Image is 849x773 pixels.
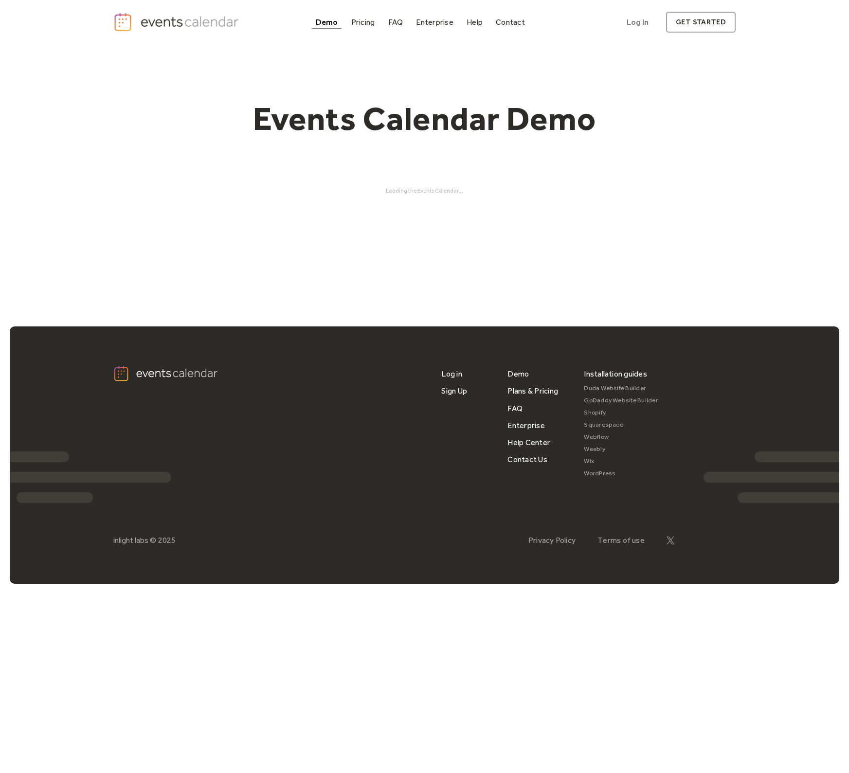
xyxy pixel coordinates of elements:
[507,400,523,417] a: FAQ
[441,382,467,399] a: Sign Up
[347,16,379,29] a: Pricing
[584,419,658,431] a: Squarespace
[463,16,487,29] a: Help
[312,16,342,29] a: Demo
[384,16,407,29] a: FAQ
[507,434,550,451] a: Help Center
[158,536,176,545] div: 2025
[584,365,647,382] div: Installation guides
[584,431,658,443] a: Webflow
[238,99,612,139] h1: Events Calendar Demo
[113,187,736,194] div: Loading the Events Calendar...
[584,407,658,419] a: Shopify
[467,19,483,25] div: Help
[388,19,403,25] div: FAQ
[528,536,576,545] a: Privacy Policy
[113,536,156,545] div: inlight labs ©
[492,16,529,29] a: Contact
[597,536,645,545] a: Terms of use
[584,467,658,480] a: WordPress
[316,19,338,25] div: Demo
[507,365,529,382] a: Demo
[584,443,658,455] a: Weebly
[584,382,658,395] a: Duda Website Builder
[584,455,658,467] a: Wix
[507,451,547,468] a: Contact Us
[666,12,736,33] a: get started
[507,417,544,434] a: Enterprise
[496,19,525,25] div: Contact
[113,12,242,32] a: home
[507,382,558,399] a: Plans & Pricing
[412,16,457,29] a: Enterprise
[617,12,658,33] a: Log In
[441,365,462,382] a: Log in
[351,19,375,25] div: Pricing
[416,19,453,25] div: Enterprise
[584,395,658,407] a: GoDaddy Website Builder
